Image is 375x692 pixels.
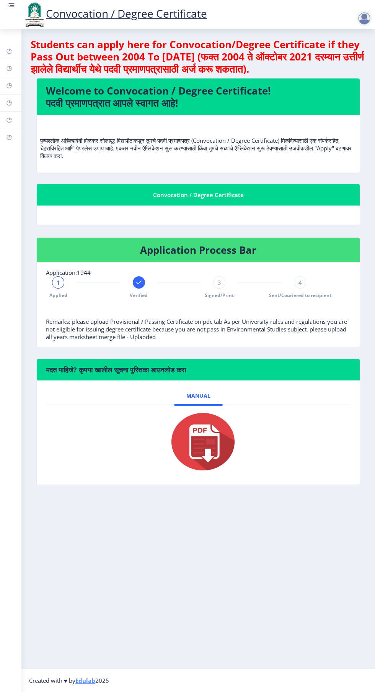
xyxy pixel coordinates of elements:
[57,279,60,286] span: 1
[46,269,91,276] span: Application:1944
[23,2,46,28] img: logo
[218,279,221,286] span: 3
[49,292,67,299] span: Applied
[29,677,109,684] span: Created with ♥ by 2025
[46,365,351,374] h6: मदत पाहिजे? कृपया खालील सूचना पुस्तिका डाउनलोड करा
[160,411,236,472] img: pdf.png
[130,292,148,299] span: Verified
[46,190,351,199] div: Convocation / Degree Certificate
[186,393,210,399] span: Manual
[174,387,223,405] a: Manual
[298,279,302,286] span: 4
[40,121,356,160] p: पुण्यश्लोक अहिल्यादेवी होळकर सोलापूर विद्यापीठाकडून तुमचे पदवी प्रमाणपत्र (Convocation / Degree C...
[31,38,366,75] h4: Students can apply here for Convocation/Degree Certificate if they Pass Out between 2004 To [DATE...
[75,677,95,684] a: Edulab
[205,292,234,299] span: Signed/Print
[269,292,331,299] span: Sent/Couriered to recipient
[46,244,351,256] h4: Application Process Bar
[23,6,207,21] a: Convocation / Degree Certificate
[46,85,351,109] h4: Welcome to Convocation / Degree Certificate! पदवी प्रमाणपत्रात आपले स्वागत आहे!
[46,318,347,341] span: Remarks: please upload Provisional / Passing Certificate on pdc tab As per University rules and r...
